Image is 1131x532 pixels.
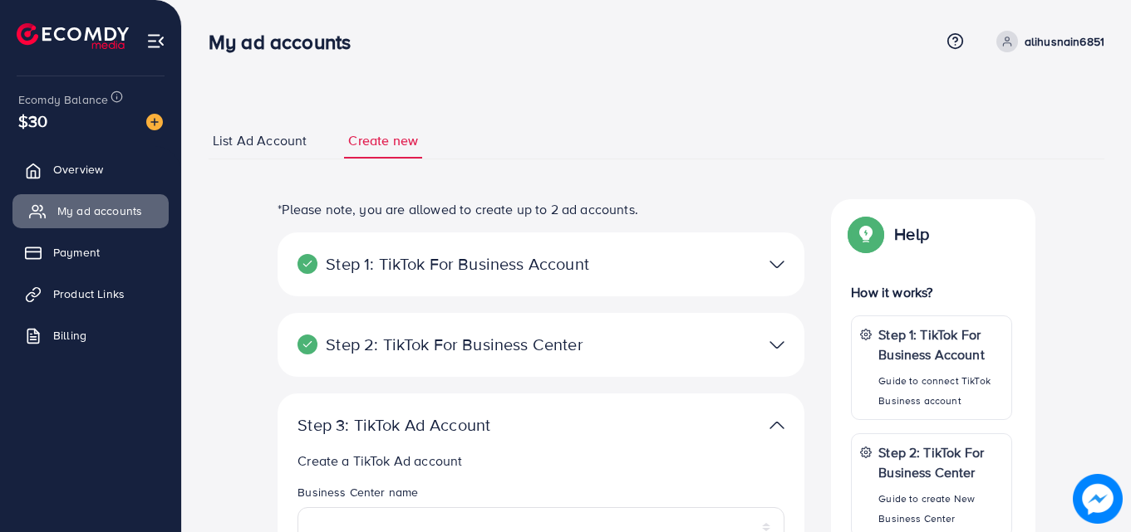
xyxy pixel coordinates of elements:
legend: Business Center name [298,484,784,507]
span: Product Links [53,286,125,302]
img: TikTok partner [770,252,784,276]
p: *Please note, you are allowed to create up to 2 ad accounts. [278,199,804,219]
p: Guide to create New Business Center [878,489,1003,529]
img: TikTok partner [770,413,784,437]
p: Guide to connect TikTok Business account [878,371,1003,411]
a: alihusnain6851 [990,31,1104,52]
span: My ad accounts [57,203,142,219]
img: image [146,114,163,130]
p: Step 1: TikTok For Business Account [298,254,613,274]
span: Ecomdy Balance [18,91,108,108]
p: Create a TikTok Ad account [298,451,784,471]
img: Popup guide [851,219,881,249]
span: Billing [53,327,86,344]
a: My ad accounts [12,194,169,227]
h3: My ad accounts [209,30,364,54]
span: $30 [18,109,47,133]
a: Product Links [12,277,169,310]
p: Step 2: TikTok For Business Center [298,334,613,354]
a: Payment [12,236,169,269]
p: Help [894,224,929,244]
img: image [1077,478,1119,520]
p: Step 3: TikTok Ad Account [298,415,613,435]
span: Create new [348,131,418,150]
p: Step 2: TikTok For Business Center [878,442,1003,482]
img: menu [146,32,165,51]
img: logo [17,23,129,49]
span: List Ad Account [213,131,307,150]
span: Payment [53,244,100,261]
p: How it works? [851,282,1012,302]
img: TikTok partner [770,333,784,357]
a: Billing [12,319,169,352]
a: Overview [12,153,169,186]
p: alihusnain6851 [1025,32,1104,51]
span: Overview [53,161,103,178]
p: Step 1: TikTok For Business Account [878,325,1003,364]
